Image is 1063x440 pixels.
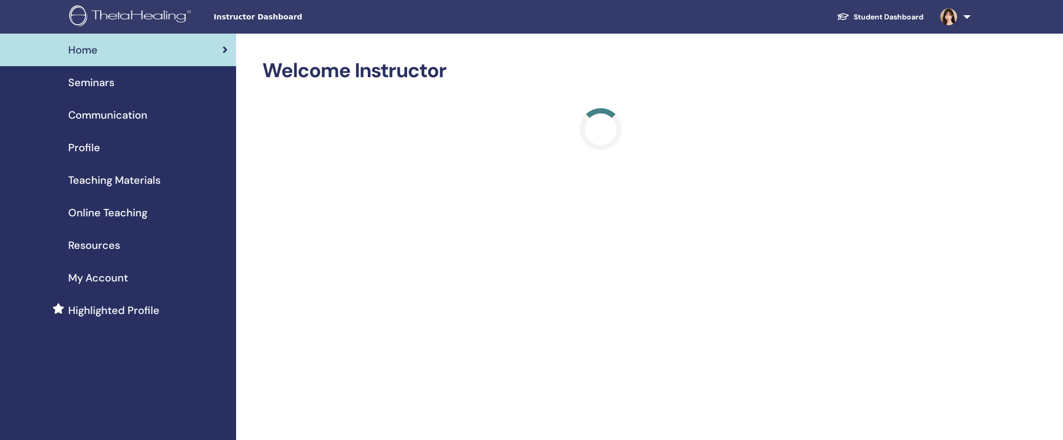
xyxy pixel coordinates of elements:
span: Profile [68,140,100,155]
img: default.jpg [940,8,957,25]
span: Home [68,42,98,58]
img: logo.png [69,5,195,29]
span: Seminars [68,75,114,90]
span: Resources [68,237,120,253]
span: My Account [68,270,128,286]
span: Online Teaching [68,205,147,221]
span: Teaching Materials [68,172,161,188]
a: Student Dashboard [828,7,932,27]
span: Communication [68,107,147,123]
h2: Welcome Instructor [262,59,939,83]
span: Instructor Dashboard [214,12,371,23]
img: graduation-cap-white.svg [837,12,849,21]
span: Highlighted Profile [68,302,160,318]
